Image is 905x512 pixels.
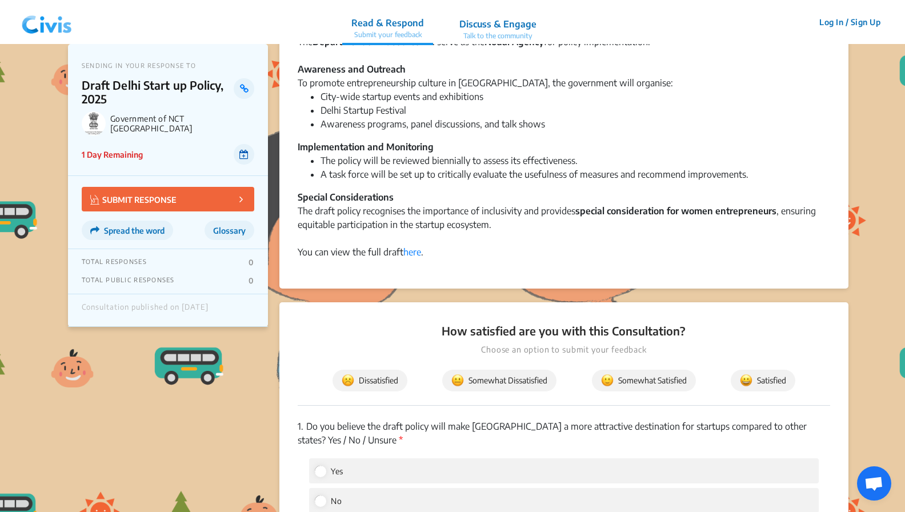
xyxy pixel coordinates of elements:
span: 1. [298,421,303,432]
div: Consultation published on [DATE] [82,303,209,318]
li: City-wide startup events and exhibitions [321,90,830,103]
span: Spread the word [104,226,165,235]
p: 1 Day Remaining [82,149,143,161]
input: Yes [315,466,325,476]
strong: Special Considerations [298,191,394,203]
span: Glossary [213,226,246,235]
span: No [331,496,342,506]
p: Do you believe the draft policy will make [GEOGRAPHIC_DATA] a more attractive destination for sta... [298,419,830,447]
li: A task force will be set up to critically evaluate the usefulness of measures and recommend impro... [321,167,830,181]
li: Delhi Startup Festival [321,103,830,117]
div: The will serve as the for policy implementation. To promote entrepreneurship culture in [GEOGRAPH... [298,35,830,90]
p: TOTAL PUBLIC RESPONSES [82,276,175,285]
span: Somewhat Satisfied [601,374,687,387]
img: Vector.jpg [90,195,99,205]
button: Glossary [205,221,254,240]
div: The draft policy recognises the importance of inclusivity and provides , ensuring equitable parti... [298,190,830,245]
strong: Awareness and Outreach [298,63,406,75]
span: Somewhat Dissatisfied [451,374,547,387]
a: here [403,246,421,258]
p: Government of NCT [GEOGRAPHIC_DATA] [110,114,254,133]
div: You can view the full draft . [298,245,830,259]
img: dissatisfied.svg [342,374,354,387]
img: somewhat_dissatisfied.svg [451,374,464,387]
button: Log In / Sign Up [812,13,888,31]
button: Somewhat Satisfied [592,370,696,391]
p: 0 [249,276,254,285]
input: No [315,495,325,506]
p: Draft Delhi Start up Policy, 2025 [82,78,234,106]
span: Dissatisfied [342,374,398,387]
p: Discuss & Engage [459,17,536,31]
p: TOTAL RESPONSES [82,258,147,267]
strong: special consideration for women entrepreneurs [575,205,776,217]
p: SUBMIT RESPONSE [90,193,177,206]
p: Choose an option to submit your feedback [298,343,830,356]
img: somewhat_satisfied.svg [601,374,614,387]
img: Government of NCT Delhi logo [82,111,106,135]
li: Awareness programs, panel discussions, and talk shows [321,117,830,131]
p: 0 [249,258,254,267]
button: Spread the word [82,221,173,240]
button: SUBMIT RESPONSE [82,187,254,211]
img: satisfied.svg [740,374,752,387]
button: Satisfied [731,370,795,391]
strong: Implementation and Monitoring [298,141,434,153]
button: Somewhat Dissatisfied [442,370,556,391]
li: The policy will be reviewed biennially to assess its effectiveness. [321,154,830,167]
a: Open chat [857,466,891,501]
img: navlogo.png [17,5,77,39]
p: How satisfied are you with this Consultation? [298,323,830,339]
p: Submit your feedback [351,30,424,40]
p: SENDING IN YOUR RESPONSE TO [82,62,254,69]
button: Dissatisfied [333,370,407,391]
p: Talk to the community [459,31,536,41]
span: Satisfied [740,374,786,387]
span: Yes [331,466,344,476]
p: Read & Respond [351,16,424,30]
